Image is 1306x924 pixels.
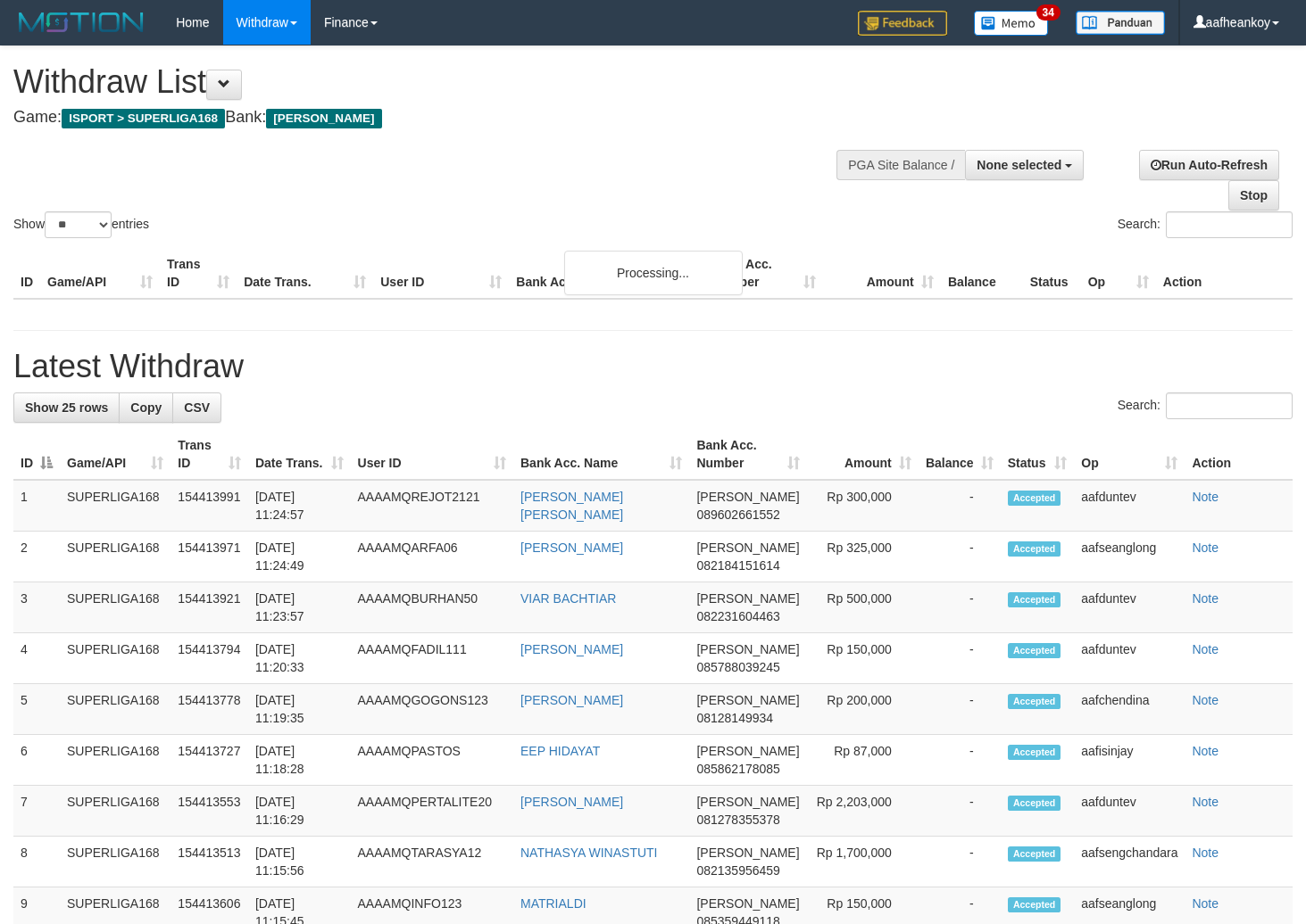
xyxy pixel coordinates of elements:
[520,896,586,911] a: MATRIALDI
[1185,429,1293,480] th: Action
[13,349,1293,384] h1: Latest Withdraw
[696,846,799,860] span: [PERSON_NAME]
[1074,735,1185,786] td: aafisinjay
[184,400,210,415] span: CSV
[171,480,248,532] td: 154413991
[1036,4,1061,21] span: 34
[1192,795,1219,809] a: Note
[1139,150,1279,180] a: Run Auto-Refresh
[696,711,773,725] span: Copy 08128149934 to clipboard
[171,735,248,786] td: 154413727
[60,684,171,735] td: SUPERLIGA168
[1076,11,1165,35] img: panduan.png
[696,762,779,776] span: Copy 085862178085 to clipboard
[13,109,853,127] h4: Game: Bank:
[858,11,947,36] img: Feedback.jpg
[172,392,221,423] a: CSV
[248,582,351,633] td: [DATE] 11:23:57
[1008,796,1061,811] span: Accepted
[160,248,237,299] th: Trans ID
[1074,532,1185,582] td: aafseanglong
[13,532,60,582] td: 2
[807,429,919,480] th: Amount: activate to sort column ascending
[696,490,799,504] span: [PERSON_NAME]
[60,480,171,532] td: SUPERLIGA168
[351,735,513,786] td: AAAAMQPASTOS
[689,429,806,480] th: Bank Acc. Number: activate to sort column ascending
[351,532,513,582] td: AAAAMQARFA06
[13,735,60,786] td: 6
[1192,846,1219,860] a: Note
[1074,837,1185,887] td: aafsengchandara
[696,591,799,606] span: [PERSON_NAME]
[60,633,171,684] td: SUPERLIGA168
[509,248,704,299] th: Bank Acc. Name
[171,786,248,837] td: 154413553
[807,735,919,786] td: Rp 87,000
[919,582,1001,633] td: -
[25,400,108,415] span: Show 25 rows
[1118,211,1293,238] label: Search:
[1008,897,1061,912] span: Accepted
[248,684,351,735] td: [DATE] 11:19:35
[1081,248,1156,299] th: Op
[60,429,171,480] th: Game/API: activate to sort column ascending
[696,540,799,555] span: [PERSON_NAME]
[977,158,1061,172] span: None selected
[1008,643,1061,658] span: Accepted
[919,735,1001,786] td: -
[1074,684,1185,735] td: aafchendina
[62,109,225,128] span: ISPORT > SUPERLIGA168
[1118,392,1293,419] label: Search:
[1228,180,1279,210] a: Stop
[60,582,171,633] td: SUPERLIGA168
[13,786,60,837] td: 7
[919,684,1001,735] td: -
[13,211,149,238] label: Show entries
[13,248,40,299] th: ID
[807,684,919,735] td: Rp 200,000
[237,248,373,299] th: Date Trans.
[807,582,919,633] td: Rp 500,000
[807,532,919,582] td: Rp 325,000
[13,480,60,532] td: 1
[351,837,513,887] td: AAAAMQTARASYA12
[919,429,1001,480] th: Balance: activate to sort column ascending
[13,392,120,423] a: Show 25 rows
[351,786,513,837] td: AAAAMQPERTALITE20
[696,693,799,707] span: [PERSON_NAME]
[171,633,248,684] td: 154413794
[1008,846,1061,862] span: Accepted
[351,684,513,735] td: AAAAMQGOGONS123
[373,248,509,299] th: User ID
[1008,694,1061,709] span: Accepted
[1008,541,1061,557] span: Accepted
[13,429,60,480] th: ID: activate to sort column descending
[704,248,822,299] th: Bank Acc. Number
[919,532,1001,582] td: -
[1166,392,1293,419] input: Search:
[1192,693,1219,707] a: Note
[171,582,248,633] td: 154413921
[119,392,173,423] a: Copy
[13,582,60,633] td: 3
[520,591,616,606] a: VIAR BACHTIAR
[696,896,799,911] span: [PERSON_NAME]
[520,795,623,809] a: [PERSON_NAME]
[1008,491,1061,506] span: Accepted
[1008,592,1061,607] span: Accepted
[919,480,1001,532] td: -
[696,507,779,522] span: Copy 089602661552 to clipboard
[1192,744,1219,758] a: Note
[941,248,1023,299] th: Balance
[520,846,658,860] a: NATHASYA WINASTUTI
[351,480,513,532] td: AAAAMQREJOT2121
[513,429,689,480] th: Bank Acc. Name: activate to sort column ascending
[45,211,112,238] select: Showentries
[351,429,513,480] th: User ID: activate to sort column ascending
[696,558,779,573] span: Copy 082184151614 to clipboard
[1074,582,1185,633] td: aafduntev
[919,633,1001,684] td: -
[696,744,799,758] span: [PERSON_NAME]
[171,837,248,887] td: 154413513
